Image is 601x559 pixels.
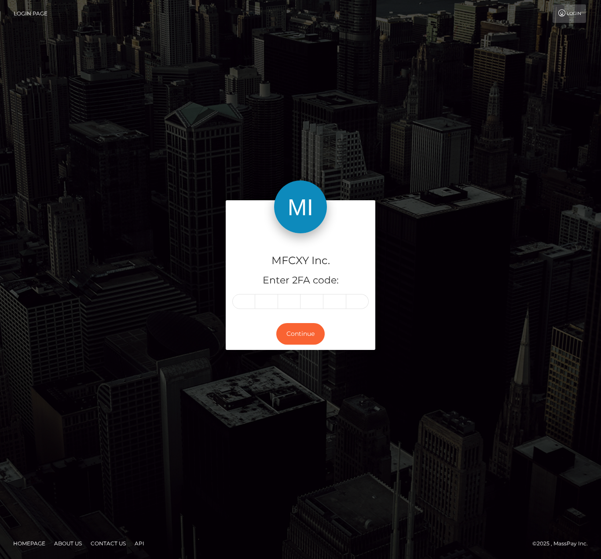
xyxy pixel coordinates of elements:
div: © 2025 , MassPay Inc. [532,539,594,548]
button: Continue [276,323,325,345]
h5: Enter 2FA code: [232,274,369,287]
a: Contact Us [87,537,129,550]
a: About Us [51,537,85,550]
a: Login [553,4,586,23]
a: Login Page [14,4,48,23]
a: API [131,537,148,550]
img: MFCXY Inc. [274,180,327,233]
h4: MFCXY Inc. [232,253,369,268]
a: Homepage [10,537,49,550]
